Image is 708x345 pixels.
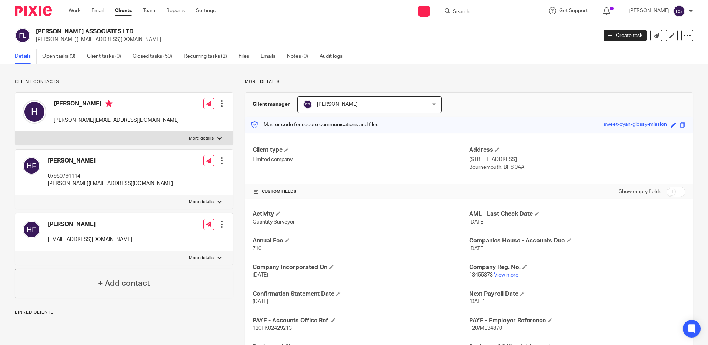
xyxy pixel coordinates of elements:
[469,299,485,304] span: [DATE]
[253,146,469,154] h4: Client type
[469,246,485,251] span: [DATE]
[253,210,469,218] h4: Activity
[15,49,37,64] a: Details
[36,28,481,36] h2: [PERSON_NAME] ASSOCIATES LTD
[619,188,661,195] label: Show empty fields
[469,272,493,278] span: 13455373
[48,221,132,228] h4: [PERSON_NAME]
[253,237,469,245] h4: Annual Fee
[48,236,132,243] p: [EMAIL_ADDRESS][DOMAIN_NAME]
[23,221,40,238] img: svg%3E
[253,220,295,225] span: Quantity Surveyor
[54,100,179,109] h4: [PERSON_NAME]
[42,49,81,64] a: Open tasks (3)
[604,30,647,41] a: Create task
[105,100,113,107] i: Primary
[317,102,358,107] span: [PERSON_NAME]
[91,7,104,14] a: Email
[166,7,185,14] a: Reports
[253,299,268,304] span: [DATE]
[253,246,261,251] span: 710
[54,117,179,124] p: [PERSON_NAME][EMAIL_ADDRESS][DOMAIN_NAME]
[133,49,178,64] a: Closed tasks (50)
[251,121,378,128] p: Master code for secure communications and files
[69,7,80,14] a: Work
[36,36,592,43] p: [PERSON_NAME][EMAIL_ADDRESS][DOMAIN_NAME]
[115,7,132,14] a: Clients
[494,272,518,278] a: View more
[469,290,685,298] h4: Next Payroll Date
[559,8,588,13] span: Get Support
[15,28,30,43] img: svg%3E
[238,49,255,64] a: Files
[48,180,173,187] p: [PERSON_NAME][EMAIL_ADDRESS][DOMAIN_NAME]
[253,272,268,278] span: [DATE]
[604,121,667,129] div: sweet-cyan-glossy-mission
[469,146,685,154] h4: Address
[469,164,685,171] p: Bournemouth, BH8 0AA
[23,100,46,124] img: svg%3E
[469,264,685,271] h4: Company Reg. No.
[245,79,693,85] p: More details
[15,309,233,315] p: Linked clients
[253,317,469,325] h4: PAYE - Accounts Office Ref.
[673,5,685,17] img: svg%3E
[253,189,469,195] h4: CUSTOM FIELDS
[98,278,150,289] h4: + Add contact
[184,49,233,64] a: Recurring tasks (2)
[261,49,281,64] a: Emails
[469,220,485,225] span: [DATE]
[253,326,292,331] span: 120PK02429213
[469,326,502,331] span: 120/ME34870
[287,49,314,64] a: Notes (0)
[15,6,52,16] img: Pixie
[253,101,290,108] h3: Client manager
[253,156,469,163] p: Limited company
[253,290,469,298] h4: Confirmation Statement Date
[48,172,173,180] p: 07950791114
[452,9,519,16] input: Search
[469,156,685,163] p: [STREET_ADDRESS]
[469,237,685,245] h4: Companies House - Accounts Due
[629,7,669,14] p: [PERSON_NAME]
[15,79,233,85] p: Client contacts
[189,199,214,205] p: More details
[189,255,214,261] p: More details
[23,157,40,175] img: svg%3E
[320,49,348,64] a: Audit logs
[143,7,155,14] a: Team
[303,100,312,109] img: svg%3E
[87,49,127,64] a: Client tasks (0)
[196,7,216,14] a: Settings
[469,317,685,325] h4: PAYE - Employer Reference
[253,264,469,271] h4: Company Incorporated On
[189,135,214,141] p: More details
[469,210,685,218] h4: AML - Last Check Date
[48,157,173,165] h4: [PERSON_NAME]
